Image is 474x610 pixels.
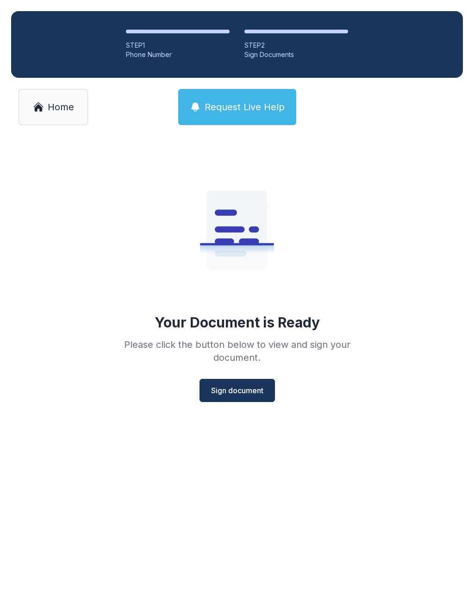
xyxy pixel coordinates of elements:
div: Please click the button below to view and sign your document. [104,338,370,364]
div: STEP 1 [126,41,230,50]
div: Sign Documents [244,50,348,59]
span: Sign document [211,385,263,396]
div: Phone Number [126,50,230,59]
span: Request Live Help [205,101,285,113]
div: STEP 2 [244,41,348,50]
span: Home [48,101,74,113]
div: Your Document is Ready [155,314,320,331]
